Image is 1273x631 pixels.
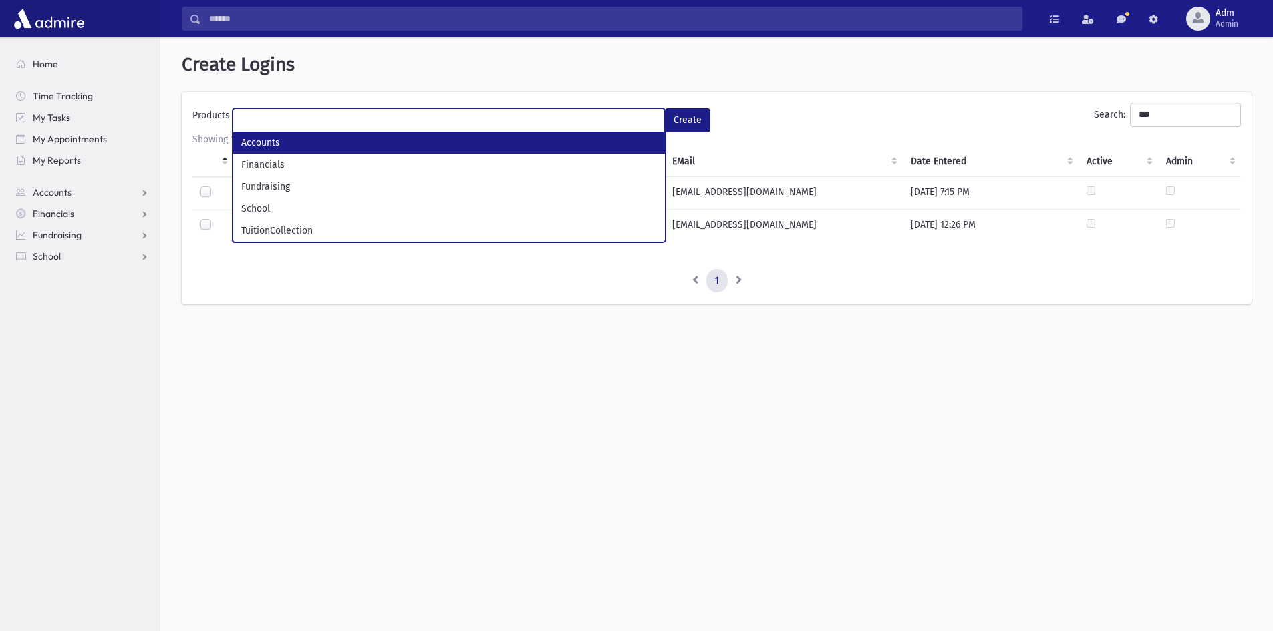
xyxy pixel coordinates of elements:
img: AdmirePro [11,5,88,32]
th: Active : activate to sort column ascending [1079,146,1158,177]
span: Time Tracking [33,90,93,102]
a: Fundraising [5,224,160,246]
li: School [233,198,665,220]
th: Admin : activate to sort column ascending [1158,146,1241,177]
div: Showing 1 to 2 of 2 entries (filtered from 101 total entries) [192,132,1241,146]
span: School [33,250,61,262]
li: Fundraising [233,176,665,198]
td: [EMAIL_ADDRESS][DOMAIN_NAME] [664,210,903,242]
a: My Tasks [5,107,160,128]
td: [DATE] 12:26 PM [903,210,1079,242]
h1: Create Logins [182,53,1252,76]
label: Search: [1094,103,1241,127]
a: Home [5,53,160,75]
span: Fundraising [33,229,82,241]
a: My Reports [5,150,160,171]
span: My Reports [33,154,81,166]
li: Accounts [233,132,665,154]
a: Accounts [5,182,160,203]
label: Products [192,108,233,127]
span: Financials [33,208,74,220]
span: My Appointments [33,133,107,145]
th: : activate to sort column descending [192,146,233,177]
td: [DATE] 7:15 PM [903,176,1079,210]
a: Time Tracking [5,85,160,107]
li: Financials [233,154,665,176]
input: Search [201,7,1022,31]
a: School [5,246,160,267]
td: [EMAIL_ADDRESS][DOMAIN_NAME] [664,176,903,210]
th: Date Entered : activate to sort column ascending [903,146,1079,177]
a: 1 [706,269,728,293]
span: My Tasks [33,112,70,124]
span: Admin [1216,19,1238,29]
th: EMail : activate to sort column ascending [664,146,903,177]
input: Search: [1130,103,1241,127]
a: Financials [5,203,160,224]
a: My Appointments [5,128,160,150]
button: Create [665,108,710,132]
span: Accounts [33,186,72,198]
li: TuitionCollection [233,220,665,242]
span: Adm [1216,8,1238,19]
span: Home [33,58,58,70]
